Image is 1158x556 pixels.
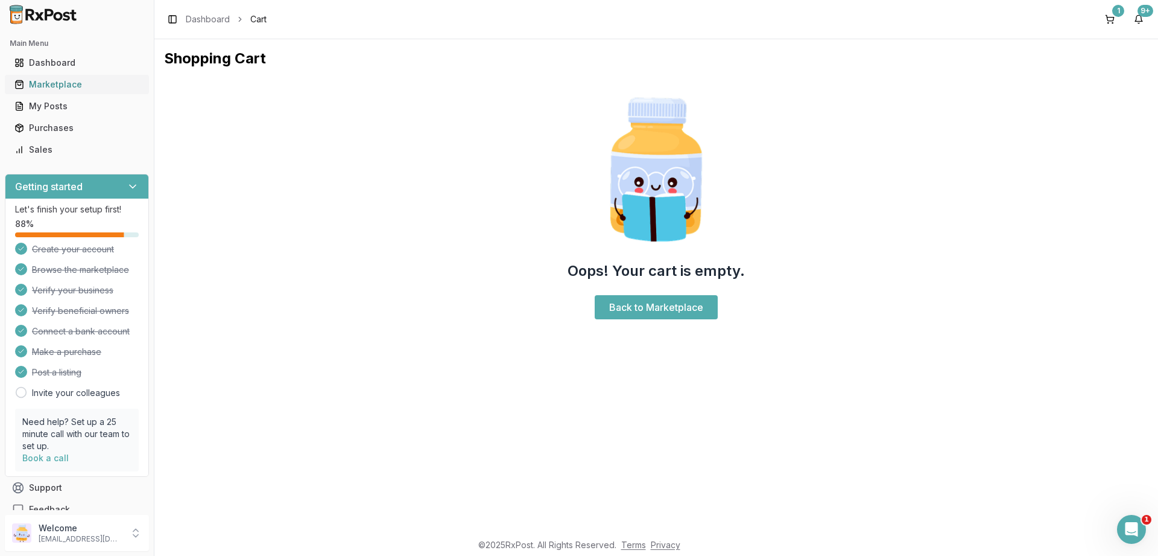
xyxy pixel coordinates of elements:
[186,13,267,25] nav: breadcrumb
[32,325,130,337] span: Connect a bank account
[1129,10,1148,29] button: 9+
[22,453,69,463] a: Book a call
[5,97,149,116] button: My Posts
[5,118,149,138] button: Purchases
[32,305,129,317] span: Verify beneficial owners
[10,139,144,161] a: Sales
[568,261,745,281] h2: Oops! Your cart is empty.
[32,284,113,296] span: Verify your business
[14,57,139,69] div: Dashboard
[15,203,139,216] p: Let's finish your setup first!
[32,387,120,399] a: Invite your colleagues
[1137,5,1153,17] div: 9+
[12,523,31,543] img: User avatar
[29,503,70,516] span: Feedback
[250,13,267,25] span: Cart
[32,264,129,276] span: Browse the marketplace
[579,92,733,247] img: Smart Pill Bottle
[14,122,139,134] div: Purchases
[10,117,144,139] a: Purchases
[39,534,122,544] p: [EMAIL_ADDRESS][DOMAIN_NAME]
[1142,515,1151,525] span: 1
[5,5,82,24] img: RxPost Logo
[10,52,144,74] a: Dashboard
[5,140,149,159] button: Sales
[22,416,131,452] p: Need help? Set up a 25 minute call with our team to set up.
[14,78,139,91] div: Marketplace
[1100,10,1119,29] button: 1
[621,540,646,550] a: Terms
[14,144,139,156] div: Sales
[1117,515,1146,544] iframe: Intercom live chat
[39,522,122,534] p: Welcome
[5,499,149,520] button: Feedback
[5,477,149,499] button: Support
[186,13,230,25] a: Dashboard
[14,100,139,112] div: My Posts
[10,39,144,48] h2: Main Menu
[15,218,34,230] span: 88 %
[15,179,83,194] h3: Getting started
[595,295,718,319] a: Back to Marketplace
[651,540,680,550] a: Privacy
[10,95,144,117] a: My Posts
[1112,5,1124,17] div: 1
[32,366,81,379] span: Post a listing
[5,75,149,94] button: Marketplace
[10,74,144,95] a: Marketplace
[164,49,1148,68] h1: Shopping Cart
[32,346,101,358] span: Make a purchase
[32,243,114,255] span: Create your account
[5,53,149,72] button: Dashboard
